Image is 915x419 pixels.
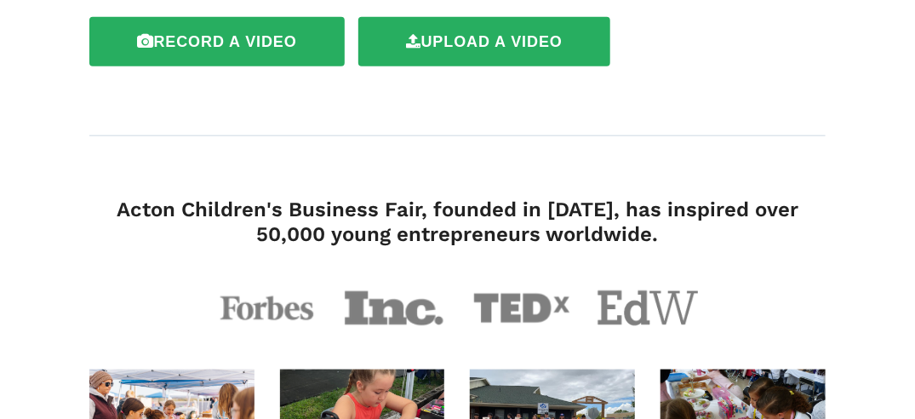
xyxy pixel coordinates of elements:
h4: Acton Children's Business Fair, founded in [DATE], has inspired over 50,000 young entrepreneurs w... [89,198,826,246]
img: inc-ff44fbf6c2e08814d02e9de779f5dfa52292b9cd745a9c9ba490939733b0a811.png [343,288,444,329]
img: tedx-13a865a45376fdabb197df72506254416b52198507f0d7e8a0b1bf7ecf255dd6.png [470,288,571,329]
label: Upload a video [358,17,610,66]
img: forbes-fa5d64866bcb1cab5e5385ee4197b3af65bd4ce70a33c46b7494fa0b80b137fa.png [216,288,317,330]
img: educationweek-b44e3a78a0cc50812acddf996c80439c68a45cffb8f3ee3cd50a8b6969dbcca9.png [598,290,699,326]
label: Record a video [89,17,345,66]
